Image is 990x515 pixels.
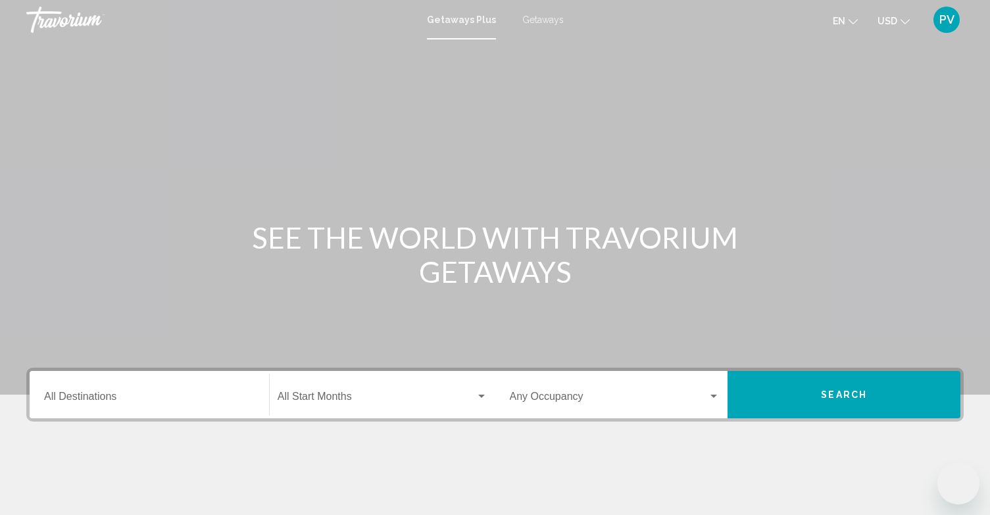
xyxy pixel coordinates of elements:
span: Search [821,390,867,401]
a: Getaways Plus [427,14,496,25]
button: Change currency [878,11,910,30]
a: Travorium [26,7,414,33]
a: Getaways [522,14,564,25]
button: Search [728,371,960,418]
iframe: Button to launch messaging window [937,462,979,504]
span: USD [878,16,897,26]
span: PV [939,13,954,26]
span: en [833,16,845,26]
button: Change language [833,11,858,30]
button: User Menu [929,6,964,34]
div: Search widget [30,371,960,418]
h1: SEE THE WORLD WITH TRAVORIUM GETAWAYS [249,220,742,289]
